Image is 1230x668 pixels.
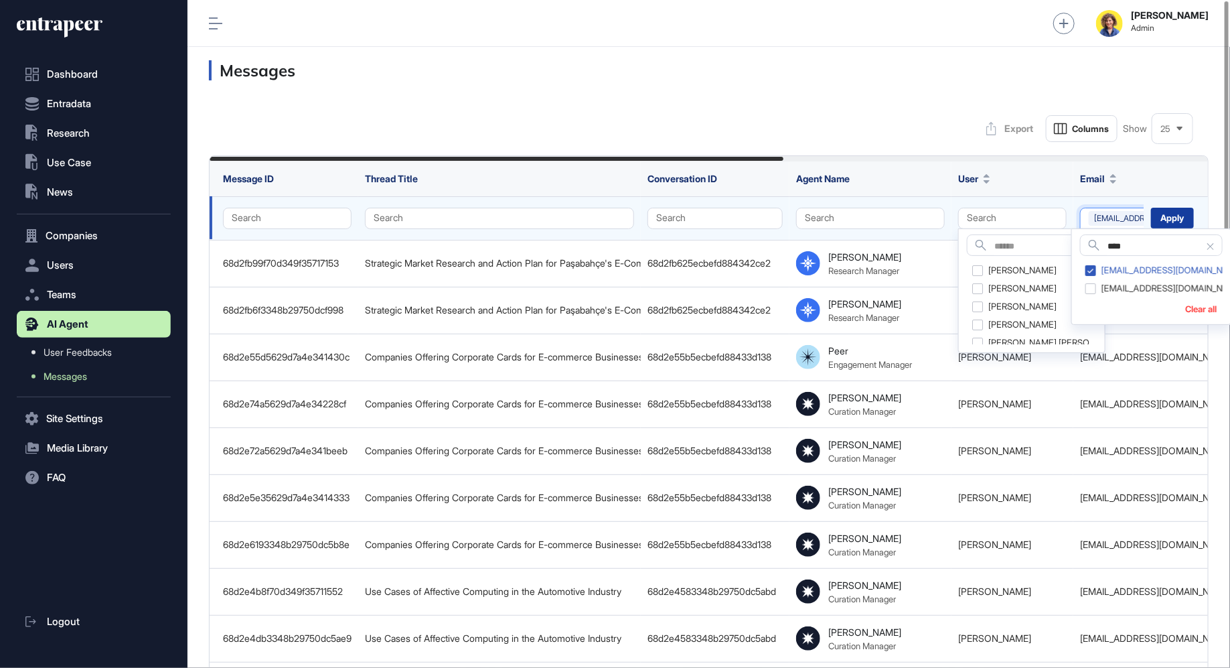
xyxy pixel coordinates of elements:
[828,392,901,403] div: [PERSON_NAME]
[17,222,171,249] button: Companies
[17,90,171,117] button: Entradata
[1080,399,1202,409] div: [EMAIL_ADDRESS][DOMAIN_NAME]
[365,208,634,229] button: Search
[647,633,783,644] div: 68d2e4583348b29750dc5abd
[46,230,98,241] span: Companies
[828,641,896,651] div: Curation Manager
[17,405,171,432] button: Site Settings
[647,586,783,597] div: 68d2e4583348b29750dc5abd
[17,61,171,88] a: Dashboard
[1131,10,1209,21] strong: [PERSON_NAME]
[1186,304,1217,314] button: Clear all
[1160,124,1170,134] span: 25
[44,371,87,382] span: Messages
[1080,539,1202,550] div: [EMAIL_ADDRESS][DOMAIN_NAME]
[828,439,901,450] div: [PERSON_NAME]
[365,446,634,456] div: Companies Offering Corporate Cards for E-commerce Businesses
[796,208,945,229] button: Search
[958,351,1031,362] a: [PERSON_NAME]
[828,265,899,276] div: Research Manager
[17,149,171,176] button: Use Case
[1080,352,1202,362] div: [EMAIL_ADDRESS][DOMAIN_NAME]
[647,446,783,456] div: 68d2e55b5ecbefd88433d138
[828,500,896,511] div: Curation Manager
[958,172,990,186] button: User
[1080,172,1105,186] span: Email
[223,399,352,409] div: 68d2e74a5629d7a4e34228cf
[828,345,848,356] div: Peer
[828,298,901,310] div: [PERSON_NAME]
[1046,115,1118,142] button: Columns
[365,586,634,597] div: Use Cases of Affective Computing in the Automotive Industry
[47,128,90,139] span: Research
[365,399,634,409] div: Companies Offering Corporate Cards for E-commerce Businesses
[647,305,783,316] div: 68d2fb625ecbefd884342ce2
[47,157,91,168] span: Use Case
[47,289,76,300] span: Teams
[647,208,783,229] button: Search
[958,398,1031,409] a: [PERSON_NAME]
[223,258,352,269] div: 68d2fb99f70d349f35717153
[647,539,783,550] div: 68d2e55b5ecbefd88433d138
[23,340,171,364] a: User Feedbacks
[44,347,112,358] span: User Feedbacks
[223,446,352,456] div: 68d2e72a5629d7a4e341beeb
[828,406,896,417] div: Curation Manager
[17,281,171,308] button: Teams
[17,120,171,147] button: Research
[17,311,171,338] button: AI Agent
[17,464,171,491] button: FAQ
[828,547,896,557] div: Curation Manager
[17,179,171,206] button: News
[647,352,783,362] div: 68d2e55b5ecbefd88433d138
[828,251,901,263] div: [PERSON_NAME]
[17,608,171,635] a: Logout
[647,258,783,269] div: 68d2fb625ecbefd884342ce2
[47,472,66,483] span: FAQ
[223,586,352,597] div: 68d2e4b8f70d349f35711552
[958,445,1031,456] a: [PERSON_NAME]
[365,352,634,362] div: Companies Offering Corporate Cards for E-commerce Businesses
[958,632,1031,644] a: [PERSON_NAME]
[1080,208,1202,229] button: [EMAIL_ADDRESS][DOMAIN_NAME]
[796,173,850,184] span: Agent Name
[23,364,171,389] a: Messages
[647,399,783,409] div: 68d2e55b5ecbefd88433d138
[1080,492,1202,503] div: [EMAIL_ADDRESS][DOMAIN_NAME]
[17,252,171,279] button: Users
[223,173,274,184] span: Message ID
[958,586,1031,597] a: [PERSON_NAME]
[47,98,91,109] span: Entradata
[209,60,1209,80] h3: Messages
[365,633,634,644] div: Use Cases of Affective Computing in the Automotive Industry
[1123,123,1147,134] span: Show
[828,594,896,604] div: Curation Manager
[958,492,1031,503] a: [PERSON_NAME]
[1131,23,1209,33] span: Admin
[647,173,717,184] span: Conversation ID
[1080,633,1202,644] div: [EMAIL_ADDRESS][DOMAIN_NAME]
[223,633,352,644] div: 68d2e4db3348b29750dc5ae9
[828,486,901,497] div: [PERSON_NAME]
[828,580,901,591] div: [PERSON_NAME]
[365,539,634,550] div: Companies Offering Corporate Cards for E-commerce Businesses
[47,616,80,627] span: Logout
[979,115,1041,142] button: Export
[223,492,352,503] div: 68d2e5e35629d7a4e3414333
[828,626,901,638] div: [PERSON_NAME]
[958,172,978,186] span: User
[223,352,352,362] div: 68d2e55d5629d7a4e341430c
[47,319,88,330] span: AI Agent
[365,258,634,269] div: Strategic Market Research and Action Plan for Paşabahçe's E-Commerce Growth
[223,208,352,229] button: Search
[647,492,783,503] div: 68d2e55b5ecbefd88433d138
[1080,586,1202,597] div: [EMAIL_ADDRESS][DOMAIN_NAME]
[958,539,1031,550] a: [PERSON_NAME]
[828,453,896,464] div: Curation Manager
[17,435,171,462] button: Media Library
[958,208,1067,229] button: Search
[365,173,418,184] span: Thread Title
[1080,446,1202,456] div: [EMAIL_ADDRESS][DOMAIN_NAME]
[47,69,98,80] span: Dashboard
[47,260,74,271] span: Users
